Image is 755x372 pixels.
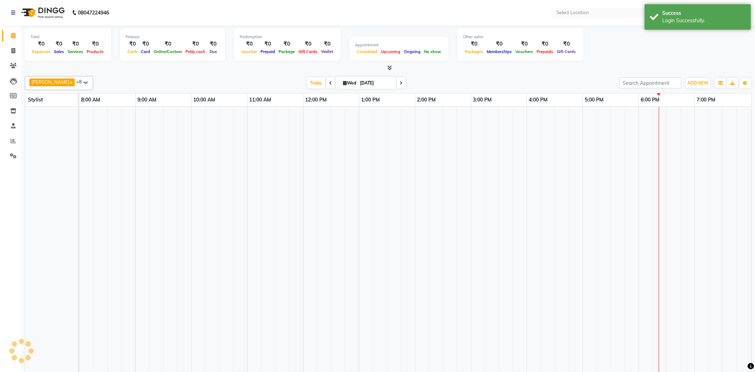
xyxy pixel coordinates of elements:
span: Ongoing [402,49,422,54]
div: ₹0 [66,40,85,48]
a: 1:00 PM [359,95,382,105]
div: ₹0 [297,40,319,48]
div: ₹0 [184,40,207,48]
span: Prepaids [535,49,555,54]
span: +8 [76,79,87,85]
span: Online/Custom [152,49,184,54]
span: Expenses [30,49,52,54]
span: Petty cash [184,49,207,54]
span: Package [277,49,297,54]
img: logo [18,3,67,23]
span: Voucher [240,49,259,54]
span: Packages [463,49,485,54]
div: Other sales [463,34,578,40]
span: Prepaid [259,49,277,54]
span: Products [85,49,105,54]
span: Memberships [485,49,514,54]
a: 8:00 AM [79,95,102,105]
a: x [69,79,73,85]
span: Gift Cards [555,49,578,54]
span: Card [139,49,152,54]
a: 7:00 PM [695,95,717,105]
a: 3:00 PM [471,95,493,105]
span: Gift Cards [297,49,319,54]
a: 10:00 AM [191,95,217,105]
div: ₹0 [319,40,335,48]
span: Services [66,49,85,54]
a: 6:00 PM [639,95,661,105]
div: Success [662,10,745,17]
span: [PERSON_NAME] [32,79,69,85]
a: 4:00 PM [527,95,549,105]
div: ₹0 [463,40,485,48]
span: Completed [355,49,379,54]
span: Vouchers [514,49,535,54]
div: Finance [126,34,219,40]
div: ₹0 [207,40,219,48]
div: ₹0 [240,40,259,48]
input: Search Appointment [619,77,681,88]
div: ₹0 [485,40,514,48]
span: Sales [52,49,66,54]
div: ₹0 [85,40,105,48]
span: ADD NEW [687,80,708,86]
span: No show [422,49,443,54]
span: Due [208,49,219,54]
span: Wallet [319,49,335,54]
div: ₹0 [514,40,535,48]
div: ₹0 [126,40,139,48]
div: ₹0 [30,40,52,48]
a: 12:00 PM [303,95,328,105]
a: 5:00 PM [583,95,605,105]
span: Stylist [28,97,43,103]
a: 9:00 AM [136,95,158,105]
b: 08047224946 [78,3,109,23]
div: ₹0 [277,40,297,48]
a: 2:00 PM [415,95,437,105]
div: ₹0 [139,40,152,48]
a: 11:00 AM [247,95,273,105]
div: ₹0 [152,40,184,48]
span: Today [307,77,325,88]
button: ADD NEW [686,78,710,88]
span: Wed [341,80,358,86]
div: ₹0 [555,40,578,48]
div: ₹0 [259,40,277,48]
div: Appointment [355,42,443,48]
div: ₹0 [535,40,555,48]
div: Total [30,34,105,40]
div: ₹0 [52,40,66,48]
span: Cash [126,49,139,54]
input: 2025-09-03 [358,78,393,88]
div: Select Location [556,9,589,16]
span: Upcoming [379,49,402,54]
div: Redemption [240,34,335,40]
div: Login Successfully. [662,17,745,24]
